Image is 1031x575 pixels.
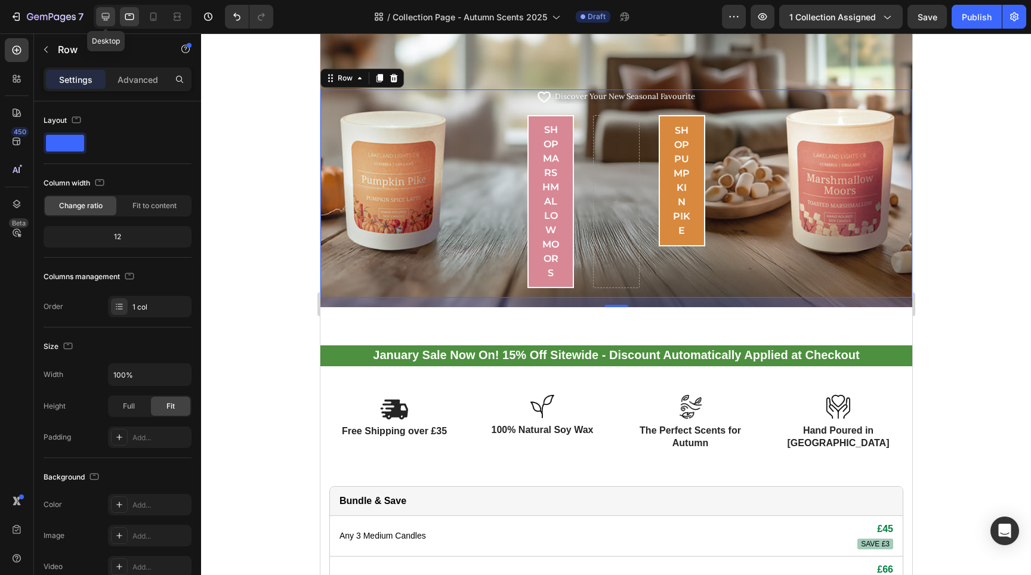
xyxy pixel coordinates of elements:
span: SAVE £3 [537,505,573,516]
span: Fit [166,401,175,412]
div: Publish [962,11,992,23]
input: Auto [109,364,191,385]
div: Add... [132,531,189,542]
span: / [387,11,390,23]
a: Shop Pumpkin Pike [338,82,385,213]
div: Add... [132,432,189,443]
div: Height [44,401,66,412]
div: Any 3 Medium Candles [19,496,106,509]
img: gempages_528716292392223870-a5a2e5d8-f1c5-4f16-b3dd-7e3df88aa345.png [506,361,530,385]
button: 1 collection assigned [779,5,903,29]
span: 1 collection assigned [789,11,876,23]
div: Columns management [44,269,137,285]
img: gempages_528716292392223870-84fab9b8-307c-47b8-9b31-768a6bb75d6e.png [358,361,382,385]
p: Advanced [118,73,158,86]
div: Width [44,369,63,380]
p: Row [58,42,159,57]
p: Shop Pumpkin Pike [353,90,371,205]
strong: £66 [557,531,573,541]
p: The Perfect Scents for Autumn [306,391,434,416]
span: Draft [588,11,606,22]
div: Video [44,561,63,572]
div: 1 col [132,302,189,313]
div: Size [44,339,75,355]
div: Order [44,301,63,312]
p: Free Shipping over £35 [10,392,138,404]
span: Change ratio [59,200,103,211]
div: Image [44,530,64,541]
div: 12 [46,228,189,245]
span: Save [918,12,937,22]
div: Beta [9,218,29,228]
span: Full [123,401,135,412]
div: Add... [132,562,189,573]
img: gempages_528716292392223870-e9f622a0-b924-48da-aea4-1520107003d1.svg [59,361,89,391]
p: Hand Poured in [GEOGRAPHIC_DATA] [454,391,582,416]
div: Color [44,499,62,510]
iframe: Design area [320,33,912,575]
span: Fit to content [132,200,177,211]
strong: January Sale Now On! 15% Off Sitewide - Discount Automatically Applied at Checkout [53,315,539,328]
button: Save [907,5,947,29]
img: gempages_528716292392223870-8ed66af3-8f2a-426a-8425-2cc702a45d55.png [210,361,234,385]
div: 450 [11,127,29,137]
button: Publish [952,5,1002,29]
div: Bundle & Save [10,453,582,483]
div: Add... [132,500,189,511]
div: Open Intercom Messenger [990,517,1019,545]
p: Settings [59,73,92,86]
p: 7 [78,10,84,24]
span: Collection Page - Autumn Scents 2025 [393,11,547,23]
div: Undo/Redo [225,5,273,29]
p: 100% Natural Soy Wax [158,391,286,403]
div: Row [15,39,35,50]
div: Layout [44,113,84,129]
button: 7 [5,5,89,29]
div: Padding [44,432,71,443]
div: Background [44,469,101,486]
div: Column width [44,175,107,191]
strong: £45 [557,490,573,500]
